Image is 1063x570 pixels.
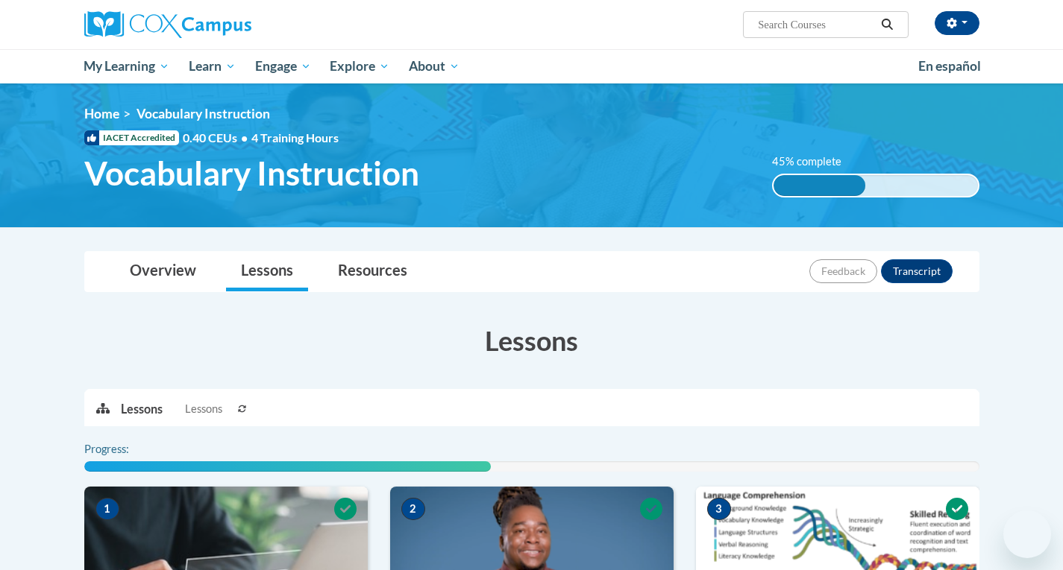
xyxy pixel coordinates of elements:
[876,16,898,34] button: Search
[84,153,419,193] span: Vocabulary Instruction
[1003,510,1051,558] iframe: Button to launch messaging window
[909,51,991,82] a: En español
[809,259,877,283] button: Feedback
[774,175,865,196] div: 45% complete
[401,498,425,520] span: 2
[95,498,119,520] span: 1
[185,401,222,417] span: Lessons
[137,106,270,121] span: Vocabulary Instruction
[255,57,311,75] span: Engage
[918,58,981,74] span: En español
[84,441,170,457] label: Progress:
[707,498,731,520] span: 3
[935,11,979,35] button: Account Settings
[62,49,1002,83] div: Main menu
[84,57,169,75] span: My Learning
[115,252,211,291] a: Overview
[84,322,979,359] h3: Lessons
[399,49,469,83] a: About
[84,106,119,121] a: Home
[189,57,236,75] span: Learn
[121,401,163,417] p: Lessons
[84,11,368,38] a: Cox Campus
[84,11,251,38] img: Cox Campus
[245,49,321,83] a: Engage
[409,57,460,75] span: About
[84,130,179,145] span: IACET Accredited
[179,49,245,83] a: Learn
[320,49,399,83] a: Explore
[323,252,422,291] a: Resources
[75,49,180,83] a: My Learning
[241,130,248,145] span: •
[881,259,953,283] button: Transcript
[756,16,876,34] input: Search Courses
[251,130,339,145] span: 4 Training Hours
[183,130,251,146] span: 0.40 CEUs
[226,252,308,291] a: Lessons
[330,57,389,75] span: Explore
[772,153,858,170] label: 45% complete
